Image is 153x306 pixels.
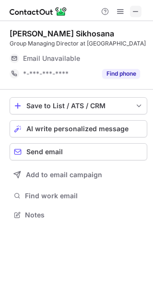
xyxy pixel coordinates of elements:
span: Find work email [25,192,143,200]
span: AI write personalized message [26,125,129,133]
button: Notes [10,208,147,222]
button: Reveal Button [102,69,140,79]
button: save-profile-one-click [10,97,147,114]
div: Save to List / ATS / CRM [26,102,130,110]
span: Send email [26,148,63,156]
img: ContactOut v5.3.10 [10,6,67,17]
button: AI write personalized message [10,120,147,137]
button: Send email [10,143,147,160]
div: [PERSON_NAME] Sikhosana [10,29,114,38]
div: Group Managing Director at [GEOGRAPHIC_DATA] [10,39,147,48]
span: Email Unavailable [23,54,80,63]
button: Find work email [10,189,147,203]
span: Add to email campaign [26,171,102,179]
button: Add to email campaign [10,166,147,183]
span: Notes [25,211,143,219]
